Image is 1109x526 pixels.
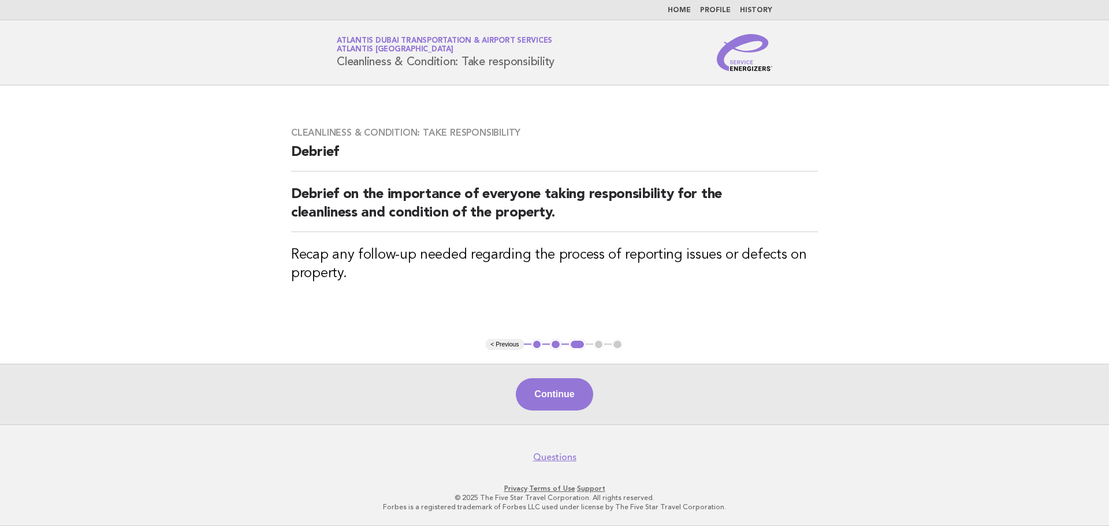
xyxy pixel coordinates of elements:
h2: Debrief on the importance of everyone taking responsibility for the cleanliness and condition of ... [291,185,818,232]
a: Privacy [504,484,527,493]
a: History [740,7,772,14]
img: Service Energizers [717,34,772,71]
h3: Cleanliness & Condition: Take responsibility [291,127,818,139]
h2: Debrief [291,143,818,171]
a: Home [668,7,691,14]
a: Support [577,484,605,493]
h1: Cleanliness & Condition: Take responsibility [337,38,554,68]
button: < Previous [486,339,523,350]
a: Profile [700,7,731,14]
p: Forbes is a registered trademark of Forbes LLC used under license by The Five Star Travel Corpora... [201,502,908,512]
span: Atlantis [GEOGRAPHIC_DATA] [337,46,453,54]
a: Atlantis Dubai Transportation & Airport ServicesAtlantis [GEOGRAPHIC_DATA] [337,37,552,53]
button: 3 [569,339,586,350]
p: © 2025 The Five Star Travel Corporation. All rights reserved. [201,493,908,502]
button: Continue [516,378,593,411]
a: Terms of Use [529,484,575,493]
button: 1 [531,339,543,350]
button: 2 [550,339,561,350]
h3: Recap any follow-up needed regarding the process of reporting issues or defects on property. [291,246,818,283]
p: · · [201,484,908,493]
a: Questions [533,452,576,463]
